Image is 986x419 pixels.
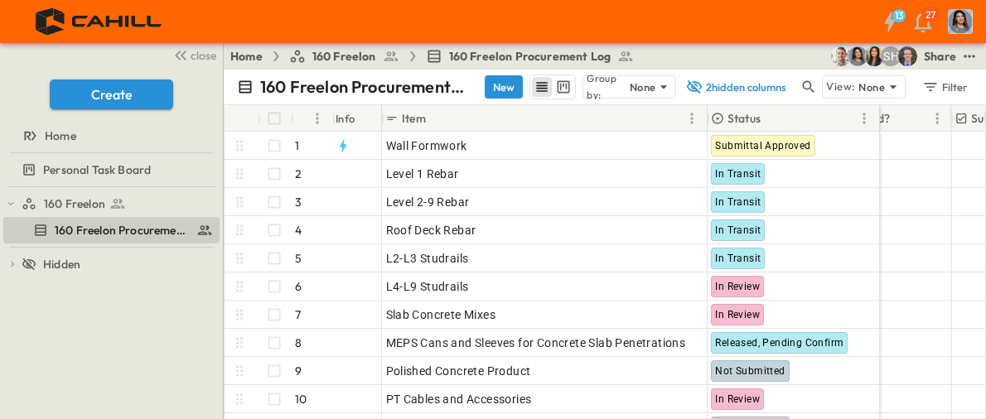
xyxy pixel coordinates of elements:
[715,309,760,320] span: In Review
[386,278,469,295] span: L4-L9 Studrails
[764,109,782,128] button: Sort
[260,75,465,99] p: 160 Freelon Procurement Log
[3,158,216,181] a: Personal Task Board
[921,78,969,96] div: Filter
[927,108,947,128] button: Menu
[630,79,656,95] p: None
[20,4,180,39] img: 4f72bfc4efa7236828875bac24094a5ddb05241e32d018417354e964050affa1.png
[924,48,956,65] div: Share
[386,335,686,351] span: MEPS Cans and Sleeves for Concrete Slab Penetrations
[881,46,901,66] div: Steven Habon (shabon@guzmangc.com)
[295,250,302,267] p: 5
[191,47,216,64] span: close
[295,278,302,295] p: 6
[948,9,973,34] img: Profile Picture
[715,140,810,152] span: Submittal Approved
[386,194,470,210] span: Level 2-9 Rebar
[529,75,576,99] div: table view
[45,128,76,144] span: Home
[167,43,220,66] button: close
[3,219,216,242] a: 160 Freelon Procurement Log
[916,75,973,99] button: Filter
[715,168,761,180] span: In Transit
[715,393,760,405] span: In Review
[295,391,307,407] p: 10
[926,8,935,22] p: 27
[831,110,891,127] p: Submitted?
[295,306,301,323] p: 7
[295,363,302,379] p: 9
[715,196,761,208] span: In Transit
[43,256,80,272] span: Hidden
[532,77,552,97] button: row view
[715,253,761,264] span: In Transit
[307,108,327,128] button: Menu
[485,75,523,99] button: New
[295,166,302,182] p: 2
[429,109,447,128] button: Sort
[386,306,496,323] span: Slab Concrete Mixes
[895,9,904,22] h6: 13
[854,108,874,128] button: Menu
[386,137,467,154] span: Wall Formwork
[897,46,917,66] img: Jared Salin (jsalin@cahill-sf.com)
[449,48,611,65] span: 160 Freelon Procurement Log
[22,192,216,215] a: 160 Freelon
[386,166,459,182] span: Level 1 Rebar
[715,365,785,377] span: Not Submitted
[289,48,399,65] a: 160 Freelon
[858,79,885,95] p: None
[682,108,702,128] button: Menu
[295,335,302,351] p: 8
[894,109,912,128] button: Sort
[55,222,190,238] span: 160 Freelon Procurement Log
[727,110,761,127] p: Status
[3,190,220,217] div: 160 Freelontest
[426,48,635,65] a: 160 Freelon Procurement Log
[676,75,795,99] button: 2hidden columns
[386,391,532,407] span: PT Cables and Accessories
[959,46,979,66] button: test
[3,157,220,183] div: Personal Task Boardtest
[715,281,760,292] span: In Review
[295,222,302,238] p: 4
[230,48,644,65] nav: breadcrumbs
[864,46,884,66] img: Kim Bowen (kbowen@cahill-sf.com)
[332,105,382,132] div: Info
[297,109,316,128] button: Sort
[587,70,626,104] p: Group by:
[831,46,851,66] img: Mickie Parrish (mparrish@cahill-sf.com)
[295,137,299,154] p: 1
[873,7,906,36] button: 13
[44,195,105,212] span: 160 Freelon
[336,95,355,142] div: Info
[386,250,469,267] span: L2-L3 Studrails
[230,48,263,65] a: Home
[848,46,868,66] img: Fabiola Canchola (fcanchola@cahill-sf.com)
[553,77,573,97] button: kanban view
[715,224,761,236] span: In Transit
[386,363,531,379] span: Polished Concrete Product
[402,110,426,127] p: Item
[295,194,302,210] p: 3
[3,124,216,147] a: Home
[312,48,376,65] span: 160 Freelon
[3,217,220,243] div: 160 Freelon Procurement Logtest
[291,105,332,132] div: #
[826,78,855,96] p: View:
[715,337,843,349] span: Released, Pending Confirm
[43,161,151,178] span: Personal Task Board
[386,222,476,238] span: Roof Deck Rebar
[50,79,173,109] button: Create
